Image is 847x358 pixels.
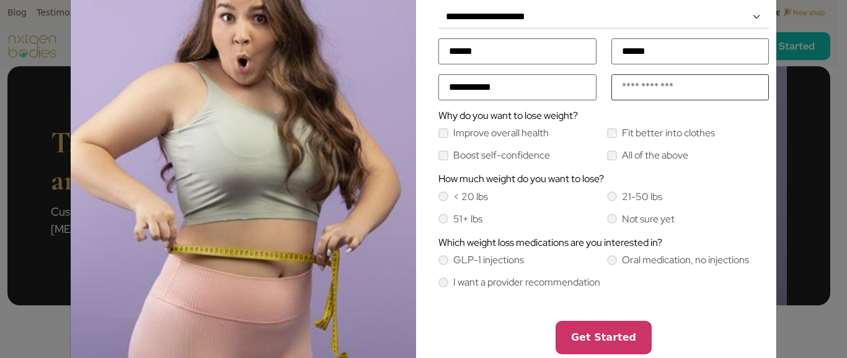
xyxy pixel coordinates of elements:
label: Improve overall health [453,128,549,138]
button: Get Started [556,321,652,354]
label: Why do you want to lose weight? [438,111,578,121]
label: 21-50 lbs [622,192,662,202]
select: Default select example [438,6,769,28]
label: GLP-1 injections [453,255,524,265]
label: All of the above [622,151,688,160]
label: Fit better into clothes [622,128,715,138]
label: I want a provider recommendation [453,277,600,287]
label: How much weight do you want to lose? [438,174,604,184]
label: Boost self-confidence [453,151,550,160]
label: Not sure yet [622,214,675,224]
label: Which weight loss medications are you interested in? [438,238,662,248]
label: < 20 lbs [453,192,488,202]
label: Oral medication, no injections [622,255,749,265]
label: 51+ lbs [453,214,482,224]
